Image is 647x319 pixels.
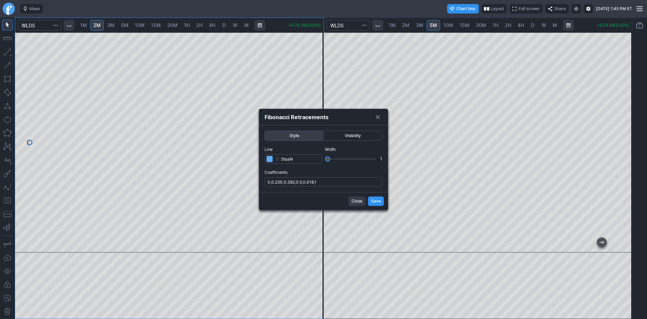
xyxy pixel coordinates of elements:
[351,198,362,205] span: Close
[265,177,382,187] input: Coefficients
[268,132,320,139] span: Style
[327,132,379,139] span: Visibility
[265,113,329,121] h4: Fibonacci Retracements
[348,196,365,206] button: Close
[265,146,322,153] span: Line
[371,198,381,205] span: Save
[265,154,322,164] input: Line#
[380,156,382,162] div: 1
[368,196,384,206] button: Save
[323,131,382,140] button: Visibility
[265,131,323,140] button: Style
[325,146,382,153] span: Width
[265,169,382,176] span: Coefficients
